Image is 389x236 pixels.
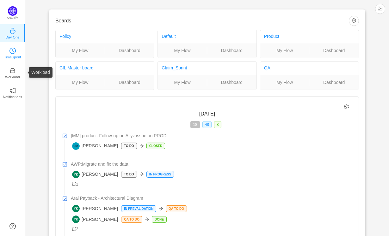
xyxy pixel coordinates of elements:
p: Closed [147,143,165,149]
a: My Flow [56,47,105,54]
p: Done [152,216,166,222]
a: icon: clock-circleTimeSpent [9,50,16,56]
span: 2 [72,227,78,231]
p: QA To Do [166,206,187,212]
a: Dashboard [207,79,256,86]
i: icon: inbox [9,68,16,74]
p: To Do [121,171,136,177]
a: Claim_Sprint [162,65,187,70]
i: icon: notification [9,87,16,94]
a: Product [264,34,279,39]
a: Dashboard [105,79,154,86]
p: Workload [5,74,20,80]
span: 18 [190,121,200,128]
a: Dashboard [105,47,154,54]
a: Policy [59,34,71,39]
a: icon: inboxWorkload [9,69,16,76]
p: QA To Do [121,216,142,222]
a: icon: notificationNotifications [9,89,16,96]
a: My Flow [260,47,309,54]
img: SM [72,142,80,150]
p: Notifications [3,94,22,100]
span: [PERSON_NAME] [72,215,118,223]
a: My Flow [158,47,207,54]
i: icon: message [72,227,76,231]
a: icon: question-circle [9,223,16,229]
i: icon: arrow-right [139,144,144,148]
a: CIL Master board [59,65,94,70]
a: Dashboard [309,47,359,54]
a: My Flow [158,79,207,86]
img: YK [72,171,80,178]
span: 48 [202,121,212,128]
a: [MM] product: Follow-up on Allyz issue on PROD [71,133,351,139]
a: My Flow [260,79,309,86]
img: YK [72,205,80,212]
p: In Progress [147,171,174,177]
a: QA [264,65,270,70]
a: Dashboard [207,47,256,54]
p: To Do [121,143,136,149]
i: icon: coffee [9,28,16,34]
span: [PERSON_NAME] [72,171,118,178]
i: icon: arrow-right [139,172,144,176]
img: YK [72,215,80,223]
span: 8 [214,121,221,128]
p: IN PREVALIDATION [121,206,156,212]
button: icon: setting [349,16,359,26]
span: [PERSON_NAME] [72,205,118,212]
button: icon: picture [375,4,385,14]
a: Dashboard [309,79,359,86]
span: Aral Payback - Architectural Diagram [71,195,143,202]
h3: Boards [55,18,349,24]
a: Aral Payback - Architectural Diagram [71,195,351,202]
span: 2 [72,182,78,186]
i: icon: clock-circle [9,48,16,54]
i: icon: arrow-right [159,206,163,211]
i: icon: message [72,182,76,186]
p: Quantify [7,16,18,20]
i: icon: arrow-right [145,217,149,221]
img: Quantify [8,6,17,16]
p: TimeSpent [4,54,21,60]
i: icon: setting [344,104,349,109]
p: Day One [5,34,19,40]
span: [DATE] [199,111,215,116]
a: icon: coffeeDay One [9,30,16,36]
span: AWP:Migrate and fix the data [71,161,128,168]
span: [MM] product: Follow-up on Allyz issue on PROD [71,133,167,139]
span: [PERSON_NAME] [72,142,118,150]
a: AWP:Migrate and fix the data [71,161,351,168]
a: Default [162,34,176,39]
a: My Flow [56,79,105,86]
